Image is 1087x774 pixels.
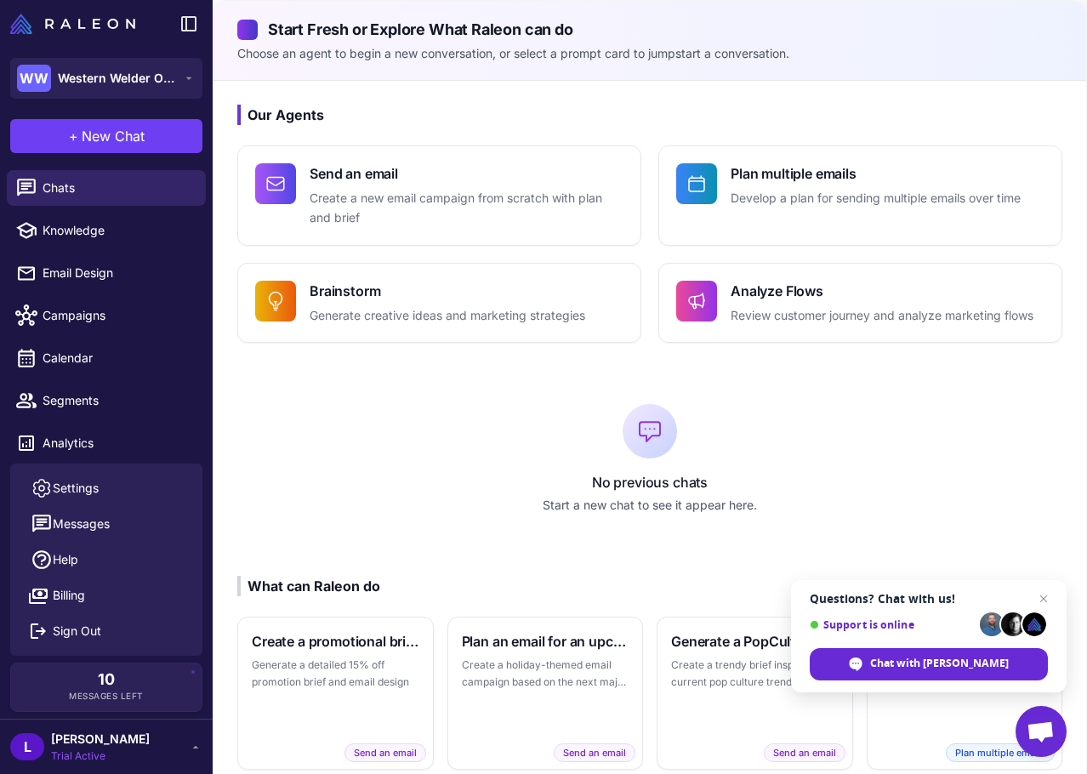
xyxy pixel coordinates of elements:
[447,617,644,770] button: Plan an email for an upcoming holidayCreate a holiday-themed email campaign based on the next maj...
[53,622,101,640] span: Sign Out
[237,472,1062,492] p: No previous chats
[10,119,202,153] button: +New Chat
[237,263,641,344] button: BrainstormGenerate creative ideas and marketing strategies
[658,145,1062,246] button: Plan multiple emailsDevelop a plan for sending multiple emails over time
[731,306,1033,326] p: Review customer journey and analyze marketing flows
[10,58,202,99] button: WWWestern Welder Outfitting
[7,170,206,206] a: Chats
[310,163,623,184] h4: Send an email
[82,126,145,146] span: New Chat
[98,672,115,687] span: 10
[252,657,419,690] p: Generate a detailed 15% off promotion brief and email design
[7,340,206,376] a: Calendar
[310,306,585,326] p: Generate creative ideas and marketing strategies
[671,631,839,652] h3: Generate a PopCulture themed brief
[731,163,1021,184] h4: Plan multiple emails
[7,298,206,333] a: Campaigns
[7,425,206,461] a: Analytics
[810,618,974,631] span: Support is online
[69,126,78,146] span: +
[810,648,1048,680] div: Chat with Raleon
[1033,589,1054,609] span: Close chat
[10,733,44,760] div: L
[462,657,629,690] p: Create a holiday-themed email campaign based on the next major holiday
[43,349,192,367] span: Calendar
[53,479,99,498] span: Settings
[58,69,177,88] span: Western Welder Outfitting
[43,221,192,240] span: Knowledge
[10,14,142,34] a: Raleon Logo
[43,264,192,282] span: Email Design
[17,506,196,542] button: Messages
[7,383,206,418] a: Segments
[462,631,629,652] h3: Plan an email for an upcoming holiday
[17,613,196,649] button: Sign Out
[237,576,380,596] div: What can Raleon do
[237,617,434,770] button: Create a promotional brief and emailGenerate a detailed 15% off promotion brief and email designS...
[252,631,419,652] h3: Create a promotional brief and email
[310,189,623,228] p: Create a new email campaign from scratch with plan and brief
[17,542,196,578] a: Help
[43,391,192,410] span: Segments
[53,586,85,605] span: Billing
[657,617,853,770] button: Generate a PopCulture themed briefCreate a trendy brief inspired by current pop culture trendsSen...
[43,306,192,325] span: Campaigns
[51,730,150,748] span: [PERSON_NAME]
[731,281,1033,301] h4: Analyze Flows
[237,105,1062,125] h3: Our Agents
[53,515,110,533] span: Messages
[17,65,51,92] div: WW
[810,592,1048,606] span: Questions? Chat with us!
[51,748,150,764] span: Trial Active
[870,656,1009,671] span: Chat with [PERSON_NAME]
[764,743,845,763] span: Send an email
[946,743,1055,763] span: Plan multiple emails
[310,281,585,301] h4: Brainstorm
[10,14,135,34] img: Raleon Logo
[237,44,1062,63] p: Choose an agent to begin a new conversation, or select a prompt card to jumpstart a conversation.
[671,657,839,690] p: Create a trendy brief inspired by current pop culture trends
[53,550,78,569] span: Help
[867,617,1063,770] button: Plan next months emailsGet a comprehensive plan of email campaigns to run over the next monthPlan...
[344,743,426,763] span: Send an email
[1016,706,1067,757] div: Open chat
[554,743,635,763] span: Send an email
[658,263,1062,344] button: Analyze FlowsReview customer journey and analyze marketing flows
[7,213,206,248] a: Knowledge
[237,145,641,246] button: Send an emailCreate a new email campaign from scratch with plan and brief
[43,179,192,197] span: Chats
[69,690,144,703] span: Messages Left
[43,434,192,452] span: Analytics
[731,189,1021,208] p: Develop a plan for sending multiple emails over time
[7,255,206,291] a: Email Design
[237,18,1062,41] h2: Start Fresh or Explore What Raleon can do
[237,496,1062,515] p: Start a new chat to see it appear here.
